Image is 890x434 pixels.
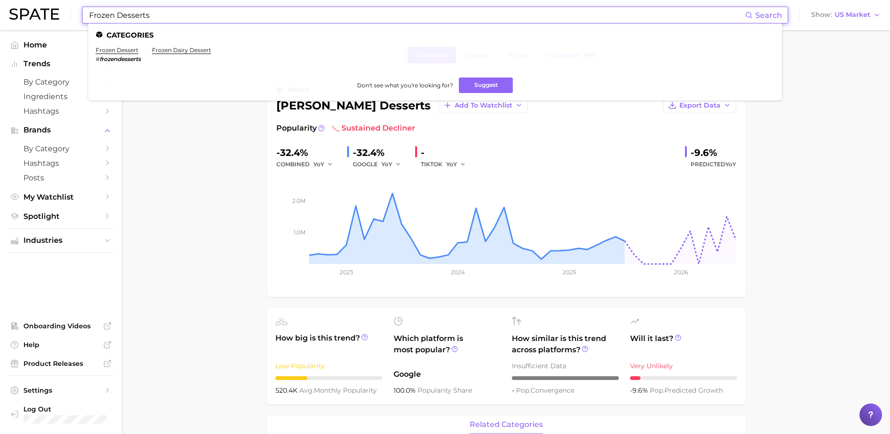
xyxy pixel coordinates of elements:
[8,104,114,118] a: Hashtags
[96,46,138,54] a: frozen dessert
[357,82,453,89] span: Don't see what you're looking for?
[96,55,99,62] span: #
[516,386,574,395] span: convergence
[276,159,340,170] div: combined
[332,124,340,132] img: sustained decliner
[23,236,99,245] span: Industries
[23,60,99,68] span: Trends
[394,386,418,395] span: 100.0%
[563,269,576,276] tspan: 2025
[8,209,114,224] a: Spotlight
[381,160,392,168] span: YoY
[8,123,114,137] button: Brands
[755,11,782,20] span: Search
[394,333,501,364] span: Which platform is most popular?
[96,31,775,39] li: Categories
[275,386,299,395] span: 520.4k
[679,101,721,109] span: Export Data
[663,97,736,113] button: Export Data
[512,376,619,380] div: – / 10
[339,269,353,276] tspan: 2023
[809,9,883,21] button: ShowUS Market
[99,55,141,62] em: frozendesserts
[275,376,382,380] div: 3 / 10
[8,38,114,52] a: Home
[674,269,687,276] tspan: 2026
[725,161,736,168] span: YoY
[418,386,472,395] span: popularity share
[276,123,317,134] span: Popularity
[8,75,114,89] a: by Category
[353,145,408,160] div: -32.4%
[23,144,99,153] span: by Category
[332,123,415,134] span: sustained decliner
[446,159,466,170] button: YoY
[275,360,382,372] div: Low Popularity
[23,341,99,349] span: Help
[23,77,99,86] span: by Category
[299,386,314,395] abbr: average
[450,269,464,276] tspan: 2024
[421,159,472,170] div: TIKTOK
[23,212,99,221] span: Spotlight
[394,369,501,380] span: Google
[438,97,528,113] button: Add to Watchlist
[313,160,324,168] span: YoY
[512,333,619,356] span: How similar is this trend across platforms?
[8,57,114,71] button: Trends
[512,386,516,395] span: -
[650,386,664,395] abbr: popularity index
[630,376,737,380] div: 1 / 10
[23,107,99,116] span: Hashtags
[23,405,126,413] span: Log Out
[691,145,736,160] div: -9.6%
[630,333,737,356] span: Will it last?
[152,46,211,54] a: frozen dairy dessert
[313,159,334,170] button: YoY
[23,193,99,201] span: My Watchlist
[811,12,832,17] span: Show
[630,386,650,395] span: -9.6%
[512,360,619,372] div: Insufficient Data
[421,145,472,160] div: -
[455,101,512,109] span: Add to Watchlist
[446,160,457,168] span: YoY
[8,233,114,248] button: Industries
[8,141,114,156] a: by Category
[23,322,99,330] span: Onboarding Videos
[470,420,543,429] span: related categories
[276,97,528,113] div: [PERSON_NAME] desserts
[9,8,59,20] img: SPATE
[353,159,408,170] div: GOOGLE
[276,145,340,160] div: -32.4%
[650,386,723,395] span: predicted growth
[23,159,99,168] span: Hashtags
[8,356,114,371] a: Product Releases
[23,92,99,101] span: Ingredients
[23,126,99,134] span: Brands
[88,7,745,23] input: Search here for a brand, industry, or ingredient
[8,156,114,170] a: Hashtags
[8,190,114,204] a: My Watchlist
[835,12,870,17] span: US Market
[23,173,99,182] span: Posts
[8,383,114,397] a: Settings
[8,319,114,333] a: Onboarding Videos
[23,359,99,368] span: Product Releases
[23,386,99,395] span: Settings
[275,333,382,356] span: How big is this trend?
[23,40,99,49] span: Home
[8,402,114,426] a: Log out. Currently logged in with e-mail jayme.clifton@kmgtgroup.com.
[630,360,737,372] div: Very Unlikely
[691,159,736,170] span: Predicted
[8,89,114,104] a: Ingredients
[459,77,513,93] button: Suggest
[8,338,114,352] a: Help
[381,159,402,170] button: YoY
[516,386,531,395] abbr: popularity index
[299,386,377,395] span: monthly popularity
[8,170,114,185] a: Posts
